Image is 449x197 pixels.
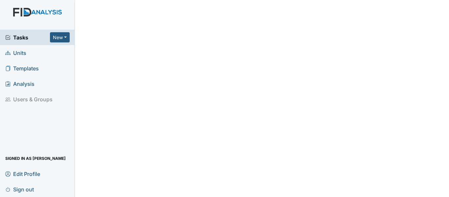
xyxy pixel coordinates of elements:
[5,153,66,163] span: Signed in as [PERSON_NAME]
[50,32,70,42] button: New
[5,48,26,58] span: Units
[5,34,50,41] a: Tasks
[5,79,35,89] span: Analysis
[5,184,34,194] span: Sign out
[5,169,40,179] span: Edit Profile
[5,63,39,73] span: Templates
